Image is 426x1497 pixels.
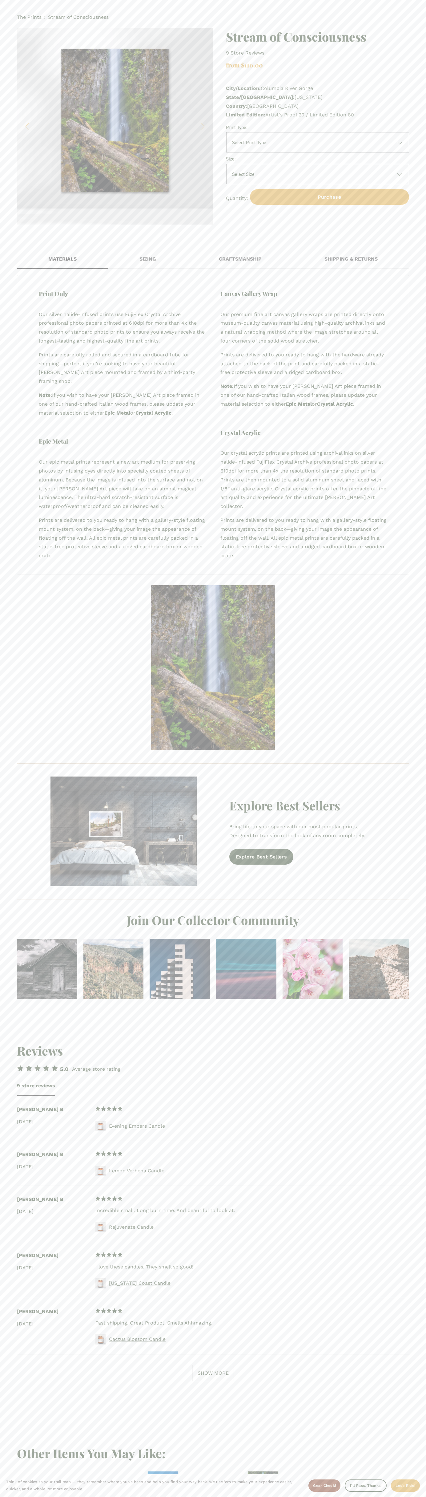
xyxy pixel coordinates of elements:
[95,1121,106,1131] button: View larger image
[226,156,409,162] div: Size:
[39,351,206,386] p: Prints are carefully rolled and secured in a cardboard tube for shipping—perfect if you’re lookin...
[39,437,68,445] h4: Epic Metal
[17,1043,409,1059] h2: Reviews
[95,1166,106,1176] img: Rennacker+Art-Candle-Lemon+Verbena+2.jpg
[247,103,299,109] span: [GEOGRAPHIC_DATA]
[135,410,171,416] strong: Crystal Acrylic
[109,1224,154,1230] a: Rejuvenate Candle
[39,458,206,511] p: Our epic metal prints represent a new art medium for preserving photos by infusing dyes directly ...
[39,392,52,398] strong: Note:
[216,939,277,1000] img: Seaside Sunset by Rennacker Art Artist's Proof 20 / Limited Edition 80 San Clemente, California C...
[17,250,108,268] div: Materials
[95,1263,409,1272] dd: I love these candles. They smell so good!
[220,382,387,408] p: If you wish to have your [PERSON_NAME] Art piece framed in one of our hand-crafted Italian wood f...
[317,401,353,407] strong: Crystal Acrylic
[220,310,387,346] p: Our premium fine art canvas gallery wraps are printed directly onto museum-quality canvas materia...
[191,119,207,134] button: Next
[72,1066,121,1073] div: Average store rating
[109,1280,171,1286] a: [US_STATE] Coast Candle
[17,1195,95,1207] dd: [PERSON_NAME] B
[17,1082,55,1089] button: View 9 store reviews
[95,1121,106,1131] img: Rennacker+Art-Candle-Evening+Embers+2.jpg
[95,1166,106,1176] button: View larger image
[265,112,354,118] span: Artist's Proof 20 / Limited Edition 80
[17,1150,95,1162] dd: [PERSON_NAME] B
[220,290,277,298] h4: Canvas Gallery Wrap
[109,1336,166,1342] a: Cactus Blossom Candle
[95,1222,106,1232] button: View larger image
[250,189,409,205] button: Purchase
[17,1043,409,1073] div: 5.0 average store rating
[6,1479,302,1493] p: Think of cookies as your trail map — they remember where you’ve been and help you find your way b...
[225,71,410,80] iframe: Payment method messaging
[229,822,376,840] p: Bring life to your space with our most popular prints. Designed to transform the look of any room...
[192,1365,234,1381] button: Show more reviews
[95,1278,106,1288] img: Rennacker+Art-Candle-Oregon+Coast+2.jpg
[39,516,206,560] p: Prints are delivered to you ready to hang with a gallery-style floating mount system, on the back...
[17,1162,95,1171] dd: [DATE]
[396,1483,415,1488] span: Let's Ride!
[17,1207,95,1216] dd: [DATE]
[17,912,409,928] h2: Join Our Collector Community
[17,13,42,22] a: The Prints
[226,124,409,130] div: Print Type:
[226,94,295,100] span: State/[GEOGRAPHIC_DATA]:
[17,939,78,1000] img: Mormon Row by Rennacker Art Artist's Proof 20 / Limited Edition 80 Grand Teton National Park, Wyo...
[17,1251,95,1264] dd: [PERSON_NAME]
[283,939,344,1000] img: Bloom by Rennacker Art Artist's Proof 20 / Limited Edition 80 Rexford, Montana Nikon D800E, @105 ...
[17,1446,409,1462] h2: Other Items You May Like:
[226,61,409,69] div: from $110.00
[17,1264,95,1272] dd: [DATE]
[39,391,206,417] p: If you wish to have your [PERSON_NAME] Art piece framed in one of our hand-crafted Italian wood f...
[261,85,313,91] span: Columbia River Gorge
[391,1479,420,1492] button: Let's Ride!
[83,939,144,1000] img: Saguaro Summer by Rennacker Art Artist's Proof 20 / Limited Edition 80 Tonto National Forest, Ari...
[220,449,387,511] p: Our crystal acrylic prints are printed using archival inks on silver halide-infused FujiFlex Crys...
[229,797,340,813] strong: Explore Best Sellers
[17,1307,95,1320] dd: [PERSON_NAME]
[60,1066,69,1073] div: 5.0
[220,351,387,377] p: Prints are delivered to you ready to hang with the hardware already attached to the back of the p...
[95,1319,409,1328] dd: Fast shipping, Great Product! Smells Ahhmazing.
[229,849,293,865] a: Explore Best Sellers
[220,428,261,437] h4: Crystal Acrylic
[226,85,261,91] span: City/Location:
[226,49,264,58] a: 9 store reviews
[95,1334,106,1345] img: Rennacker+Art-Candle-Summer+1.jpg
[109,1123,165,1129] a: Evening Embers Candle
[226,103,247,109] span: Country:
[349,939,410,1000] img: Tuzigoot by Rennacker Art Artist's Proof 20 / Limited Edition 80 Tuzigoot National Monument, Ariz...
[150,939,211,1000] img: Zenith I by Rennacker Art Artist's Proof 20 / Limited Edition 80 San Diego, California Nikon D800...
[17,1105,95,1118] dd: [PERSON_NAME] B
[220,516,387,560] p: Prints are delivered to you ready to hang with a gallery-style floating mount system, on the back...
[295,94,323,100] span: [US_STATE]
[187,250,293,268] div: Craftsmanship
[226,194,248,203] label: Quantity:
[293,250,409,268] div: Shipping & Returns
[17,1320,95,1329] dd: [DATE]
[95,1278,106,1288] button: View larger image
[109,1168,164,1174] a: Lemon Verbena Candle
[44,13,46,22] span: ›
[17,1118,95,1126] dd: [DATE]
[104,410,130,416] strong: Epic Metal
[308,1479,340,1492] button: Gear Check!
[95,1206,409,1215] dd: Incredible small. Long burn time. And beautiful to look at.
[95,1222,106,1232] img: Rennacker+Art-Candle-Rejuvenate+2.jpg
[39,290,68,298] h4: Print Only
[23,119,39,134] button: Previous
[17,28,213,225] img: Tall waterfall cascading over moss-covered rocks, framed by fallen logs.
[226,112,265,118] span: Limited Edition:
[39,310,206,346] p: Our silver halide-infused prints use FujiFlex Crystal Archive professional photo papers printed a...
[350,1483,381,1488] span: I'll Pass, Thanks!
[345,1479,387,1492] button: I'll Pass, Thanks!
[48,13,109,22] a: Stream of Consciousness
[108,250,187,268] div: Sizing
[313,1483,336,1488] span: Gear Check!
[17,28,213,225] div: Gallery
[286,401,312,407] strong: Epic Metal
[220,383,234,389] strong: Note:
[95,1334,106,1345] button: View larger image
[226,28,409,45] h1: Stream of Consciousness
